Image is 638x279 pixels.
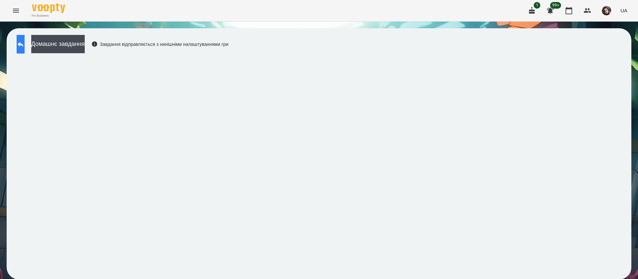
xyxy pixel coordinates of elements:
span: 1 [534,2,540,9]
span: For Business [32,14,65,18]
button: Домашнє завдання [31,35,85,53]
button: UA [618,4,630,17]
span: 99+ [550,2,561,9]
div: Завдання відправляється з нинішніми налаштуваннями гри [91,41,229,48]
img: 415cf204168fa55e927162f296ff3726.jpg [602,6,611,15]
button: Menu [8,3,24,19]
span: UA [620,7,627,14]
img: Voopty Logo [32,3,65,13]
